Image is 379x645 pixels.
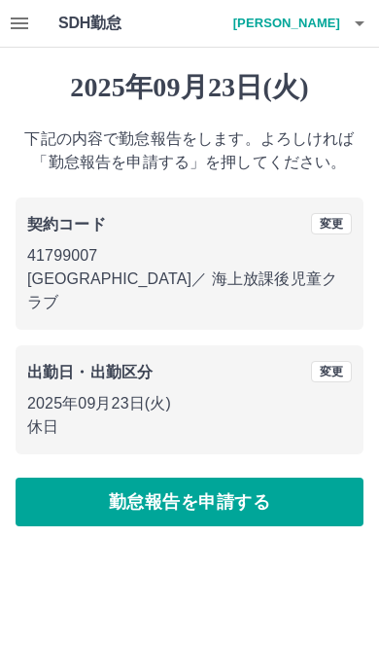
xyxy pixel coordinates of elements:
[16,478,363,526] button: 勤怠報告を申請する
[27,268,352,314] p: [GEOGRAPHIC_DATA] ／ 海上放課後児童クラブ
[27,216,106,233] b: 契約コード
[27,364,153,380] b: 出勤日・出勤区分
[311,361,352,382] button: 変更
[27,244,352,268] p: 41799007
[311,213,352,234] button: 変更
[27,392,352,415] p: 2025年09月23日(火)
[16,71,363,104] h1: 2025年09月23日(火)
[27,415,352,439] p: 休日
[16,127,363,174] p: 下記の内容で勤怠報告をします。よろしければ 「勤怠報告を申請する」を押してください。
